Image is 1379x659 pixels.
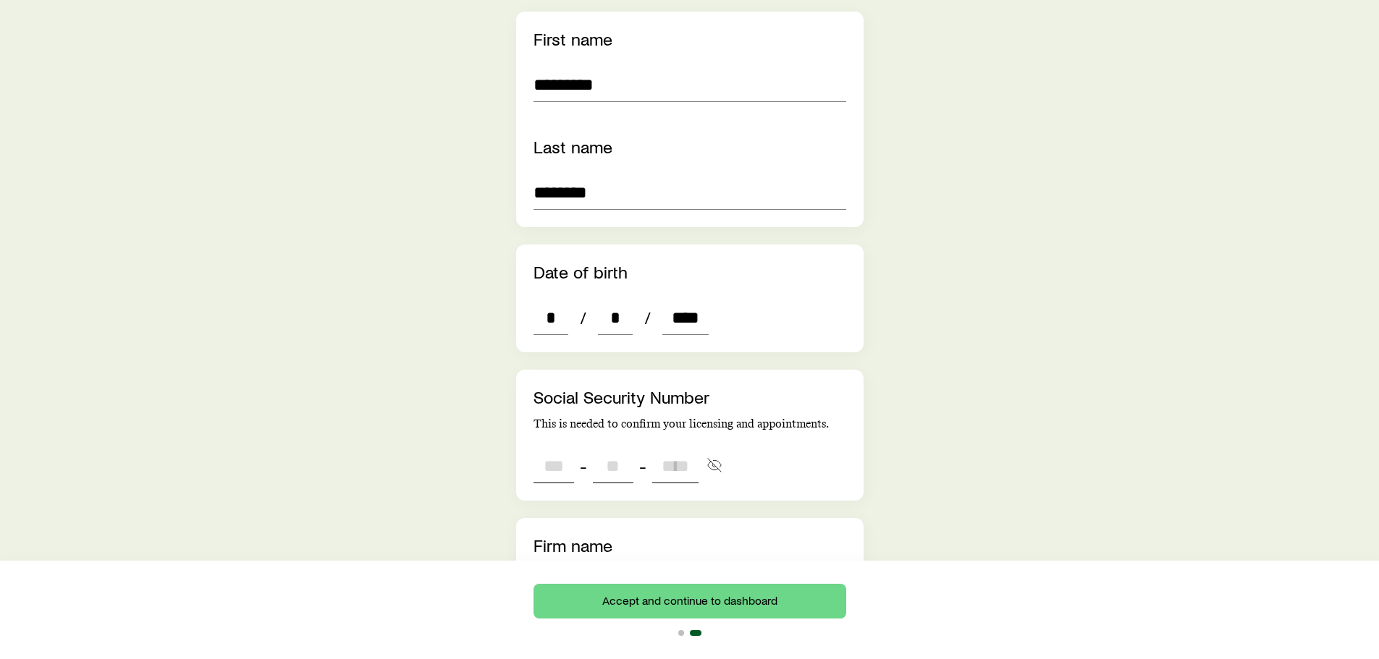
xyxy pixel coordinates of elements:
[638,307,657,328] span: /
[534,584,846,618] button: Accept and continue to dashboard
[534,417,846,431] p: This is needed to confirm your licensing and appointments.
[639,456,646,476] span: -
[580,456,587,476] span: -
[534,535,612,556] label: Firm name
[574,307,592,328] span: /
[534,28,612,49] label: First name
[534,136,612,157] label: Last name
[534,261,628,282] label: Date of birth
[534,300,709,335] div: dateOfBirth
[534,386,709,407] label: Social Security Number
